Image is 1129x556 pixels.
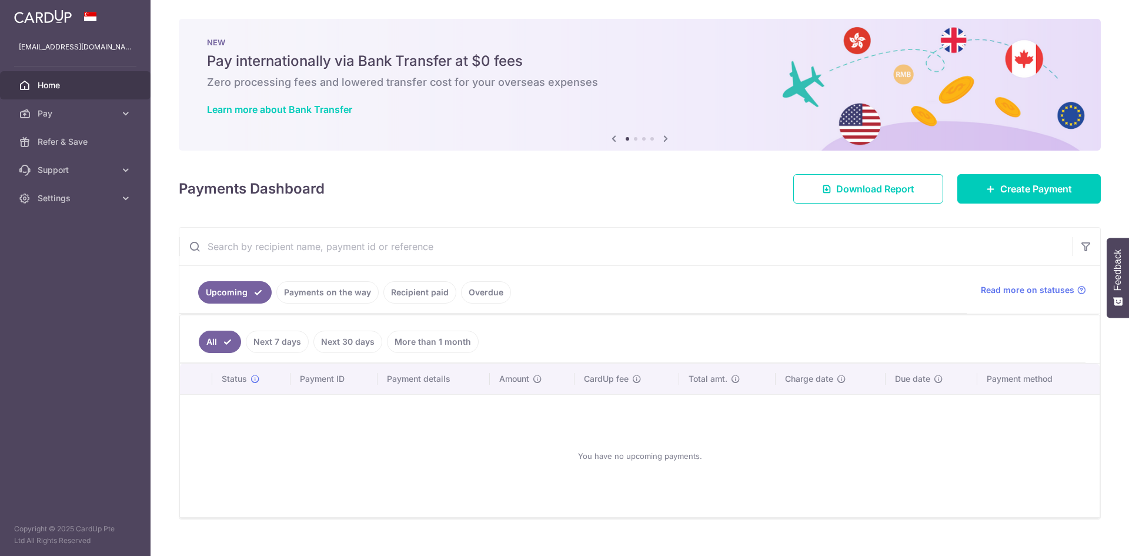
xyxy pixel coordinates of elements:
span: CardUp fee [584,373,629,385]
h5: Pay internationally via Bank Transfer at $0 fees [207,52,1073,71]
a: Upcoming [198,281,272,304]
span: Create Payment [1000,182,1072,196]
span: Home [38,79,115,91]
img: CardUp [14,9,72,24]
span: Status [222,373,247,385]
img: Bank transfer banner [179,19,1101,151]
a: Next 30 days [313,331,382,353]
a: Payments on the way [276,281,379,304]
div: You have no upcoming payments. [194,404,1085,508]
a: Overdue [461,281,511,304]
span: Due date [895,373,930,385]
iframe: Opens a widget where you can find more information [1054,521,1117,550]
a: Create Payment [957,174,1101,204]
button: Feedback - Show survey [1107,238,1129,318]
span: Read more on statuses [981,284,1074,296]
a: Download Report [793,174,943,204]
h4: Payments Dashboard [179,178,325,199]
span: Refer & Save [38,136,115,148]
span: Pay [38,108,115,119]
span: Download Report [836,182,914,196]
span: Total amt. [689,373,727,385]
h6: Zero processing fees and lowered transfer cost for your overseas expenses [207,75,1073,89]
span: Charge date [785,373,833,385]
span: Settings [38,192,115,204]
p: NEW [207,38,1073,47]
a: Read more on statuses [981,284,1086,296]
a: Recipient paid [383,281,456,304]
span: Feedback [1113,249,1123,291]
input: Search by recipient name, payment id or reference [179,228,1072,265]
th: Payment details [378,364,490,394]
span: Support [38,164,115,176]
span: Amount [499,373,529,385]
th: Payment ID [290,364,378,394]
a: More than 1 month [387,331,479,353]
a: Next 7 days [246,331,309,353]
a: All [199,331,241,353]
p: [EMAIL_ADDRESS][DOMAIN_NAME] [19,41,132,53]
th: Payment method [977,364,1100,394]
a: Learn more about Bank Transfer [207,104,352,115]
